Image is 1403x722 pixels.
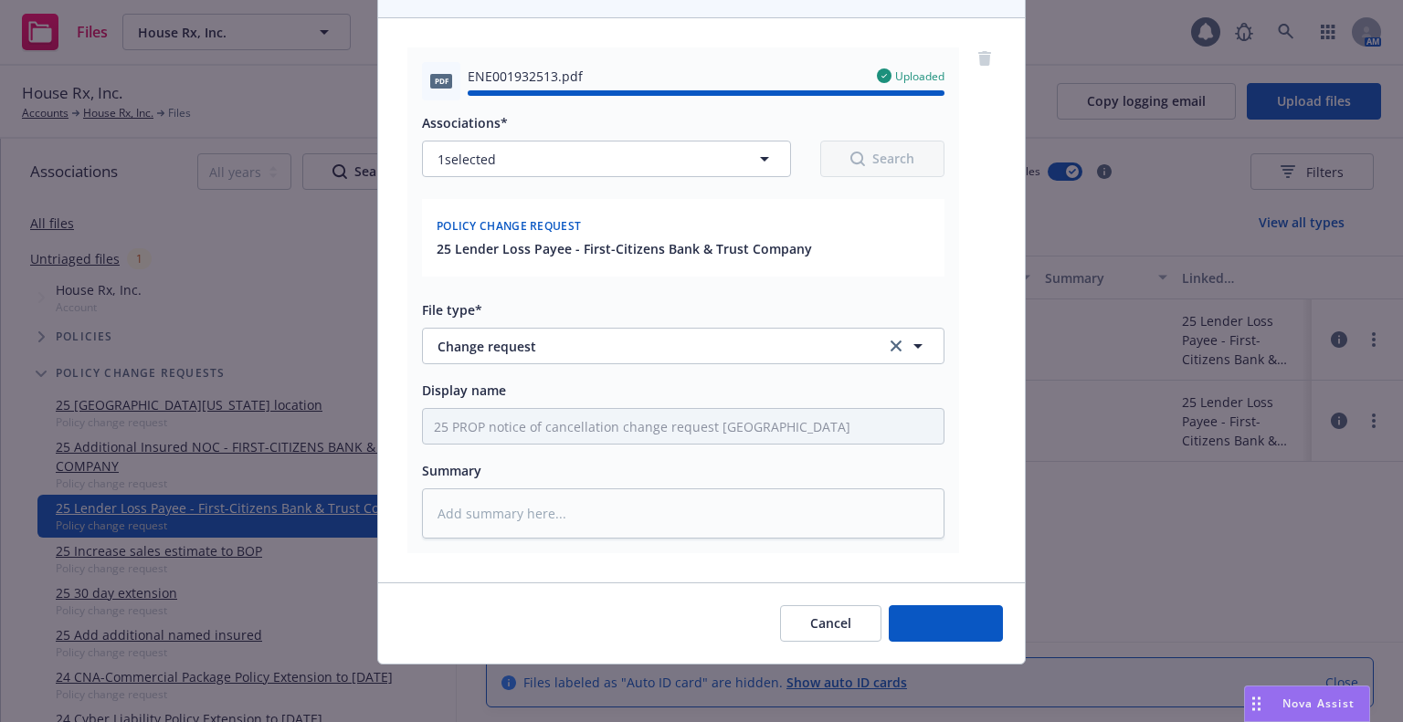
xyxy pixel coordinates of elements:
input: Add display name here... [423,409,944,444]
span: Associations* [422,114,508,131]
span: Add files [919,614,973,632]
a: clear selection [885,335,907,357]
span: pdf [430,74,452,88]
span: Nova Assist [1282,696,1355,711]
button: Cancel [780,605,881,642]
span: File type* [422,301,482,319]
span: Display name [422,382,506,399]
span: Change request [438,337,860,356]
a: remove [974,47,996,69]
span: Summary [422,462,481,479]
button: Change requestclear selection [422,328,944,364]
span: Uploaded [895,68,944,84]
span: 1 selected [438,150,496,169]
div: Drag to move [1245,686,1268,721]
span: ENE001932513.pdf [468,67,583,86]
button: 25 Lender Loss Payee - First-Citizens Bank & Trust Company [437,239,812,258]
span: Policy change request [437,218,581,234]
button: 1selected [422,141,791,177]
button: Add files [889,605,1003,642]
span: Cancel [810,614,851,632]
button: Nova Assist [1244,685,1370,722]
